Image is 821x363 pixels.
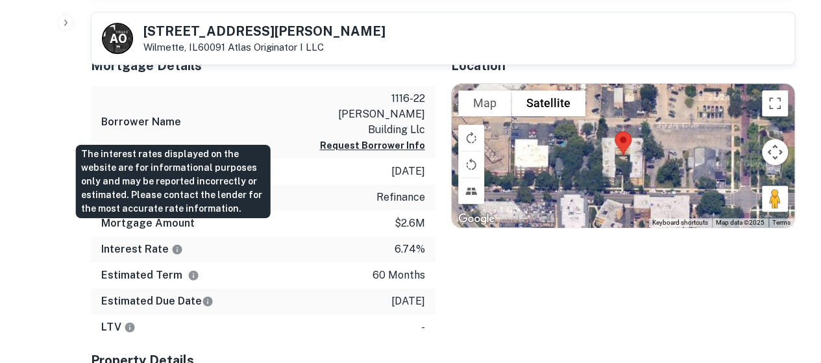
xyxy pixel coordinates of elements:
[455,210,498,227] a: Open this area in Google Maps (opens a new window)
[395,216,425,231] p: $2.6m
[101,268,199,283] h6: Estimated Term
[451,56,796,75] h5: Location
[101,242,183,257] h6: Interest Rate
[171,244,183,255] svg: The interest rates displayed on the website are for informational purposes only and may be report...
[756,259,821,321] iframe: Chat Widget
[76,145,271,218] div: The interest rates displayed on the website are for informational purposes only and may be report...
[716,219,765,226] span: Map data ©2025
[421,319,425,335] p: -
[391,164,425,179] p: [DATE]
[101,294,214,309] h6: Estimated Due Date
[143,25,386,38] h5: [STREET_ADDRESS][PERSON_NAME]
[391,294,425,309] p: [DATE]
[458,178,484,204] button: Tilt map
[320,138,425,153] button: Request Borrower Info
[101,114,181,130] h6: Borrower Name
[188,269,199,281] svg: Term is based on a standard schedule for this type of loan.
[124,321,136,333] svg: LTVs displayed on the website are for informational purposes only and may be reported incorrectly...
[772,219,790,226] a: Terms (opens in new tab)
[652,218,708,227] button: Keyboard shortcuts
[395,242,425,257] p: 6.74%
[143,42,386,53] p: Wilmette, IL60091
[228,42,324,53] a: Atlas Originator I LLC
[376,190,425,205] p: refinance
[458,90,511,116] button: Show street map
[110,30,126,47] p: A O
[762,90,788,116] button: Toggle fullscreen view
[458,125,484,151] button: Rotate map clockwise
[458,151,484,177] button: Rotate map counterclockwise
[511,90,585,116] button: Show satellite imagery
[373,268,425,283] p: 60 months
[101,319,136,335] h6: LTV
[455,210,498,227] img: Google
[762,139,788,165] button: Map camera controls
[91,56,435,75] h5: Mortgage Details
[308,91,425,138] p: 1116-22 [PERSON_NAME] building llc
[202,295,214,307] svg: Estimate is based on a standard schedule for this type of loan.
[762,186,788,212] button: Drag Pegman onto the map to open Street View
